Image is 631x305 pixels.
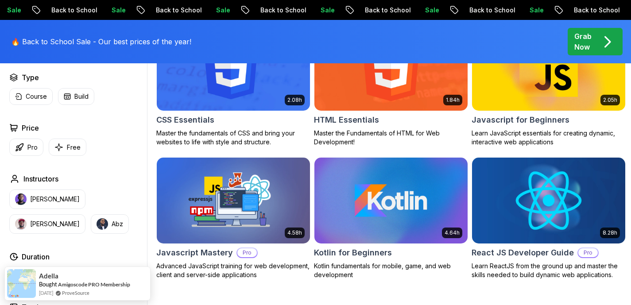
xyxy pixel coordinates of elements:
p: 🔥 Back to School Sale - Our best prices of the year! [11,36,191,47]
span: Adella [39,272,58,280]
p: [PERSON_NAME] [30,220,80,228]
button: Course [9,88,53,105]
a: React JS Developer Guide card8.28hReact JS Developer GuideProLearn ReactJS from the ground up and... [472,157,626,279]
p: Back to School [495,6,555,15]
img: CSS Essentials card [157,25,310,111]
p: Kotlin fundamentals for mobile, game, and web development [314,262,468,279]
button: instructor img[PERSON_NAME] [9,189,85,209]
a: Amigoscode PRO Membership [58,281,130,288]
p: Learn ReactJS from the ground up and master the skills needed to build dynamic web applications. [472,262,626,279]
a: CSS Essentials card2.08hCSS EssentialsMaster the fundamentals of CSS and bring your websites to l... [156,24,310,147]
h2: CSS Essentials [156,114,214,126]
h2: Kotlin for Beginners [314,247,392,259]
p: Pro [27,143,38,152]
p: Back to School [181,6,241,15]
p: Grab Now [574,31,592,52]
img: instructor img [15,218,27,230]
h2: Duration [22,251,50,262]
p: Master the fundamentals of CSS and bring your websites to life with style and structure. [156,129,310,147]
p: Abz [112,220,123,228]
h2: Instructors [23,174,58,184]
p: Course [26,92,47,101]
img: Javascript for Beginners card [472,25,625,111]
h2: Javascript Mastery [156,247,233,259]
p: 4.58h [287,229,302,236]
img: Javascript Mastery card [157,158,310,243]
p: Pro [578,248,598,257]
p: Back to School [390,6,450,15]
h2: Javascript for Beginners [472,114,569,126]
a: HTML Essentials card1.84hHTML EssentialsMaster the Fundamentals of HTML for Web Development! [314,24,468,147]
p: Sale [450,6,479,15]
p: Back to School [286,6,346,15]
a: Javascript for Beginners card2.05hJavascript for BeginnersLearn JavaScript essentials for creatin... [472,24,626,147]
p: Sale [32,6,61,15]
img: instructor img [15,193,27,205]
h2: Type [22,72,39,83]
button: Build [58,88,94,105]
p: Build [74,92,89,101]
a: Javascript Mastery card4.58hJavascript MasteryProAdvanced JavaScript training for web development... [156,157,310,279]
img: instructor img [97,218,108,230]
p: Free [67,143,81,152]
p: 2.08h [287,97,302,104]
p: 1.84h [446,97,460,104]
p: 2.05h [603,97,617,104]
p: Sale [346,6,374,15]
a: ProveSource [62,289,89,297]
h2: HTML Essentials [314,114,379,126]
button: instructor imgAbz [91,214,129,234]
p: Advanced JavaScript training for web development, client and server-side applications [156,262,310,279]
button: instructor img[PERSON_NAME] [9,214,85,234]
p: 4.64h [445,229,460,236]
span: [DATE] [39,289,53,297]
p: Pro [237,248,257,257]
img: provesource social proof notification image [7,269,36,298]
p: Master the Fundamentals of HTML for Web Development! [314,129,468,147]
a: Kotlin for Beginners card4.64hKotlin for BeginnersKotlin fundamentals for mobile, game, and web d... [314,157,468,279]
button: Pro [9,139,43,156]
p: [PERSON_NAME] [30,195,80,204]
p: 8.28h [603,229,617,236]
p: Back to School [77,6,137,15]
p: Sale [137,6,165,15]
img: HTML Essentials card [314,25,468,111]
span: Bought [39,281,57,288]
img: React JS Developer Guide card [468,155,629,245]
p: Sale [555,6,583,15]
p: Sale [241,6,270,15]
h2: Price [22,123,39,133]
img: Kotlin for Beginners card [314,158,468,243]
p: Learn JavaScript essentials for creating dynamic, interactive web applications [472,129,626,147]
button: Free [49,139,86,156]
h2: React JS Developer Guide [472,247,574,259]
